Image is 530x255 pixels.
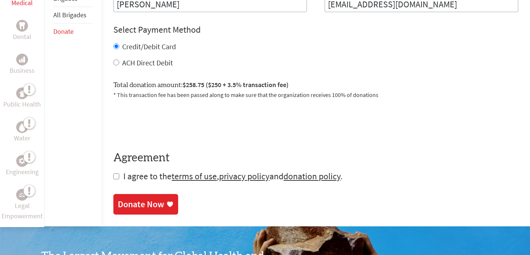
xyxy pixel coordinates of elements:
[183,80,289,89] span: $258.75 ($250 + 3.5% transaction fee)
[10,54,35,76] a: BusinessBusiness
[19,123,25,132] img: Water
[123,170,343,182] span: I agree to the , and .
[113,108,225,137] iframe: reCAPTCHA
[13,20,31,42] a: DentalDental
[122,42,176,51] label: Credit/Debit Card
[10,65,35,76] p: Business
[283,170,340,182] a: donation policy
[19,158,25,164] img: Engineering
[16,121,28,133] div: Water
[113,24,518,36] h4: Select Payment Method
[113,194,178,215] a: Donate Now
[1,189,43,221] a: Legal EmpowermentLegal Empowerment
[6,155,39,177] a: EngineeringEngineering
[219,170,269,182] a: privacy policy
[16,20,28,32] div: Dental
[19,22,25,29] img: Dental
[19,57,25,62] img: Business
[16,87,28,99] div: Public Health
[1,201,43,221] p: Legal Empowerment
[14,133,30,143] p: Water
[53,24,93,40] li: Donate
[53,27,74,36] a: Donate
[16,189,28,201] div: Legal Empowerment
[3,99,41,109] p: Public Health
[172,170,217,182] a: terms of use
[14,121,30,143] a: WaterWater
[118,198,164,210] div: Donate Now
[53,7,93,24] li: All Brigades
[19,193,25,197] img: Legal Empowerment
[6,167,39,177] p: Engineering
[113,151,518,165] h4: Agreement
[16,155,28,167] div: Engineering
[13,32,31,42] p: Dental
[113,80,289,90] label: Total donation amount:
[3,87,41,109] a: Public HealthPublic Health
[53,11,86,19] a: All Brigades
[19,90,25,97] img: Public Health
[113,90,518,99] p: * This transaction fee has been passed along to make sure that the organization receives 100% of ...
[122,58,173,67] label: ACH Direct Debit
[16,54,28,65] div: Business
